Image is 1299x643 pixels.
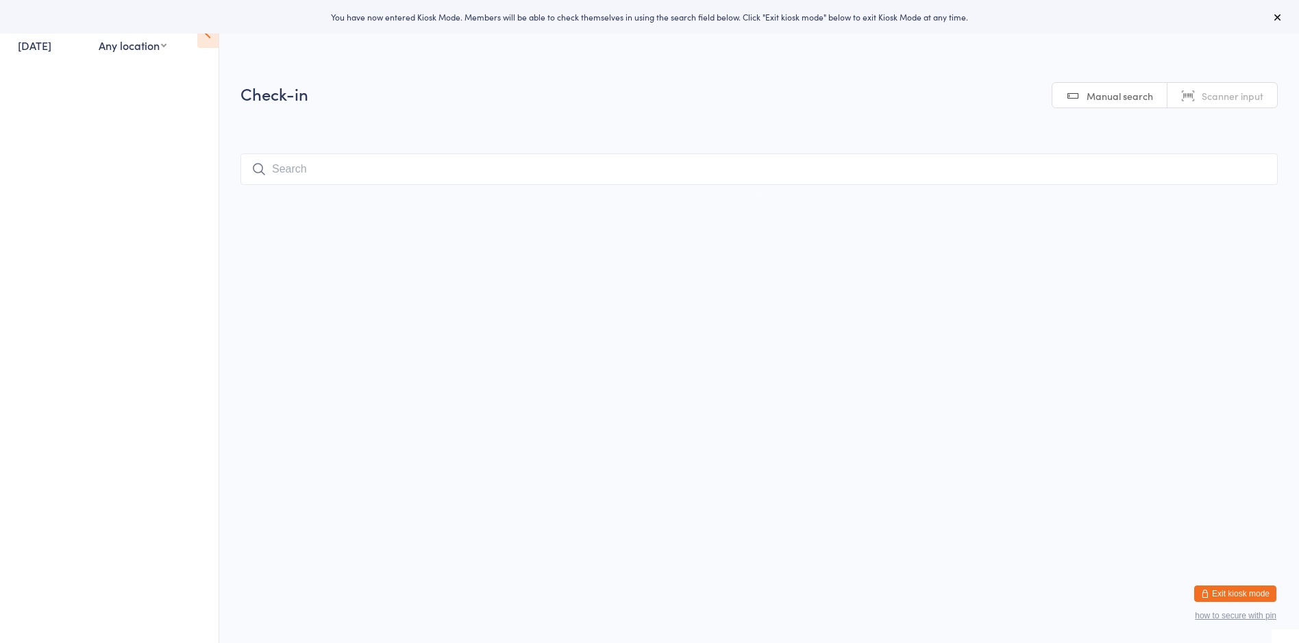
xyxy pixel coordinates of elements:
a: [DATE] [18,38,51,53]
button: how to secure with pin [1195,611,1276,620]
span: Manual search [1087,89,1153,103]
h2: Check-in [240,82,1278,105]
input: Search [240,153,1278,185]
div: You have now entered Kiosk Mode. Members will be able to check themselves in using the search fie... [22,11,1277,23]
div: Any location [99,38,166,53]
button: Exit kiosk mode [1194,585,1276,602]
span: Scanner input [1202,89,1263,103]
